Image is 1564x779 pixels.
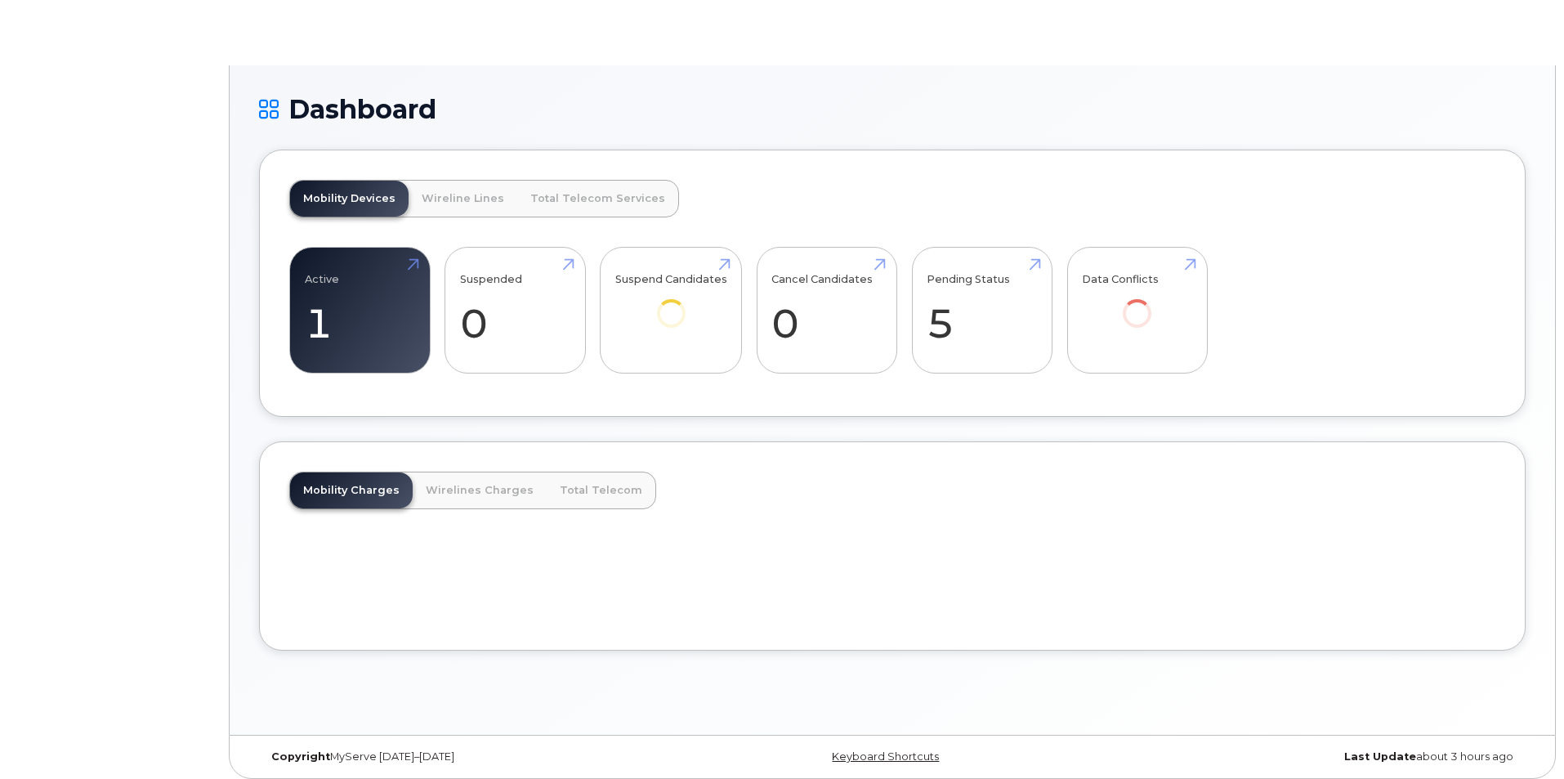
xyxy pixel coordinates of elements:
[1344,750,1416,763] strong: Last Update
[290,181,409,217] a: Mobility Devices
[259,95,1526,123] h1: Dashboard
[460,257,570,365] a: Suspended 0
[615,257,727,351] a: Suspend Candidates
[271,750,330,763] strong: Copyright
[1082,257,1192,351] a: Data Conflicts
[927,257,1037,365] a: Pending Status 5
[305,257,415,365] a: Active 1
[290,472,413,508] a: Mobility Charges
[413,472,547,508] a: Wirelines Charges
[517,181,678,217] a: Total Telecom Services
[547,472,655,508] a: Total Telecom
[832,750,939,763] a: Keyboard Shortcuts
[259,750,681,763] div: MyServe [DATE]–[DATE]
[409,181,517,217] a: Wireline Lines
[1103,750,1526,763] div: about 3 hours ago
[771,257,882,365] a: Cancel Candidates 0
